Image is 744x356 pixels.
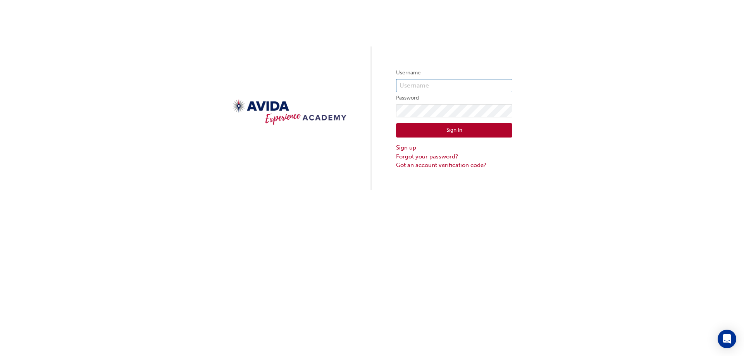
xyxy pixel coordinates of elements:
[396,143,512,152] a: Sign up
[396,152,512,161] a: Forgot your password?
[232,96,348,128] img: Trak
[396,93,512,103] label: Password
[396,68,512,77] label: Username
[396,79,512,92] input: Username
[396,161,512,170] a: Got an account verification code?
[718,330,736,348] div: Open Intercom Messenger
[396,123,512,138] button: Sign In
